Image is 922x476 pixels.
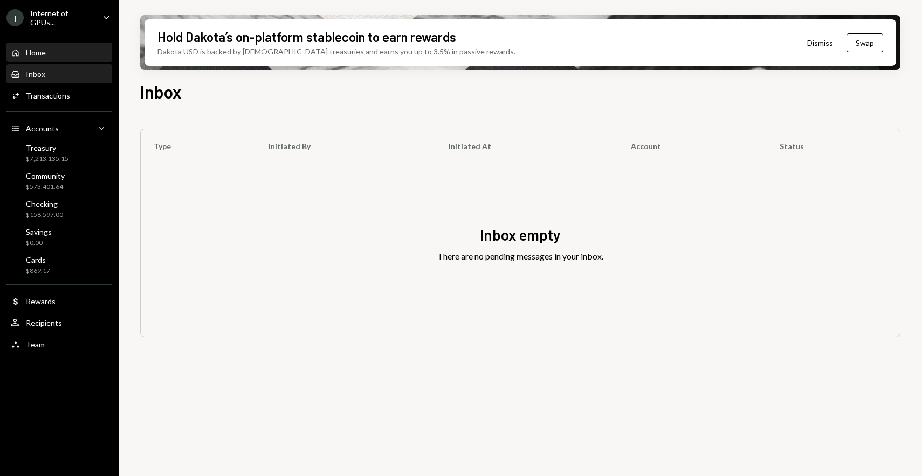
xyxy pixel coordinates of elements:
[6,64,112,83] a: Inbox
[141,129,256,164] th: Type
[437,250,603,263] div: There are no pending messages in your inbox.
[26,69,45,79] div: Inbox
[26,183,65,192] div: $573,401.64
[6,168,112,194] a: Community$573,401.64
[26,211,63,220] div: $158,597.00
[26,143,68,152] div: Treasury
[6,224,112,250] a: Savings$0.00
[256,129,436,164] th: Initiated By
[6,313,112,332] a: Recipients
[26,199,63,208] div: Checking
[6,334,112,354] a: Team
[6,140,112,166] a: Treasury$7,213,135.15
[26,255,50,264] div: Cards
[26,239,52,248] div: $0.00
[480,225,561,246] div: Inbox empty
[26,171,65,180] div: Community
[26,48,46,57] div: Home
[26,318,62,327] div: Recipients
[26,297,56,306] div: Rewards
[767,129,900,164] th: Status
[26,267,50,276] div: $869.17
[140,81,182,102] h1: Inbox
[6,43,112,62] a: Home
[26,155,68,164] div: $7,213,135.15
[26,227,52,236] div: Savings
[6,86,112,105] a: Transactions
[157,28,456,46] div: Hold Dakota’s on-platform stablecoin to earn rewards
[436,129,617,164] th: Initiated At
[847,33,883,52] button: Swap
[618,129,767,164] th: Account
[26,340,45,349] div: Team
[30,9,94,27] div: Internet of GPUs...
[26,91,70,100] div: Transactions
[6,9,24,26] div: I
[6,252,112,278] a: Cards$869.17
[6,196,112,222] a: Checking$158,597.00
[6,291,112,311] a: Rewards
[6,118,112,138] a: Accounts
[26,124,59,133] div: Accounts
[157,46,515,57] div: Dakota USD is backed by [DEMOGRAPHIC_DATA] treasuries and earns you up to 3.5% in passive rewards.
[794,30,847,55] button: Dismiss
